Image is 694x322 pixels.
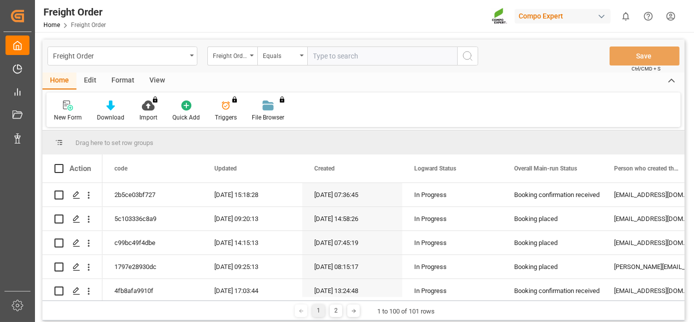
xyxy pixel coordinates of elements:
div: In Progress [414,279,490,302]
div: [DATE] 07:36:45 [302,183,402,206]
div: In Progress [414,255,490,278]
div: Booking confirmation received [514,279,590,302]
div: Press SPACE to select this row. [42,231,102,255]
div: [DATE] 14:58:26 [302,207,402,230]
div: 2 [330,304,342,317]
button: Compo Expert [515,6,615,25]
div: 4fb8afa9910f [102,279,202,302]
button: Save [610,46,680,65]
div: Equals [263,49,297,60]
div: [DATE] 17:03:44 [202,279,302,302]
a: Home [43,21,60,28]
div: 1 [312,304,325,317]
button: show 0 new notifications [615,5,637,27]
div: Booking confirmation received [514,183,590,206]
span: code [114,165,127,172]
div: Edit [76,72,104,89]
div: In Progress [414,207,490,230]
div: Freight Order [43,4,106,19]
div: 1 to 100 of 101 rows [377,306,435,316]
div: Freight Order [53,49,186,61]
div: New Form [54,113,82,122]
span: Person who created the Object Mail Address [614,165,681,172]
div: [DATE] 09:25:13 [202,255,302,278]
div: Download [97,113,124,122]
div: Home [42,72,76,89]
div: [DATE] 15:18:28 [202,183,302,206]
div: Press SPACE to select this row. [42,183,102,207]
div: [DATE] 07:45:19 [302,231,402,254]
span: Updated [214,165,237,172]
div: Booking placed [514,231,590,254]
div: [DATE] 09:20:13 [202,207,302,230]
div: View [142,72,172,89]
div: Action [69,164,91,173]
button: open menu [257,46,307,65]
div: Compo Expert [515,9,611,23]
div: Quick Add [172,113,200,122]
img: Screenshot%202023-09-29%20at%2010.02.21.png_1712312052.png [492,7,508,25]
div: c99bc49f4dbe [102,231,202,254]
button: search button [457,46,478,65]
span: Created [314,165,335,172]
div: Press SPACE to select this row. [42,279,102,303]
div: 2b5ce03bf727 [102,183,202,206]
span: Drag here to set row groups [75,139,153,146]
span: Logward Status [414,165,456,172]
span: Overall Main-run Status [514,165,577,172]
div: [DATE] 08:15:17 [302,255,402,278]
div: Press SPACE to select this row. [42,255,102,279]
div: Format [104,72,142,89]
div: Booking placed [514,255,590,278]
input: Type to search [307,46,457,65]
div: 1797e28930dc [102,255,202,278]
button: open menu [207,46,257,65]
div: Freight Order Number [213,49,247,60]
div: 5c103336c8a9 [102,207,202,230]
div: In Progress [414,183,490,206]
div: Press SPACE to select this row. [42,207,102,231]
div: In Progress [414,231,490,254]
div: [DATE] 14:15:13 [202,231,302,254]
span: Ctrl/CMD + S [632,65,661,72]
div: Booking placed [514,207,590,230]
button: Help Center [637,5,660,27]
button: open menu [47,46,197,65]
div: [DATE] 13:24:48 [302,279,402,302]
